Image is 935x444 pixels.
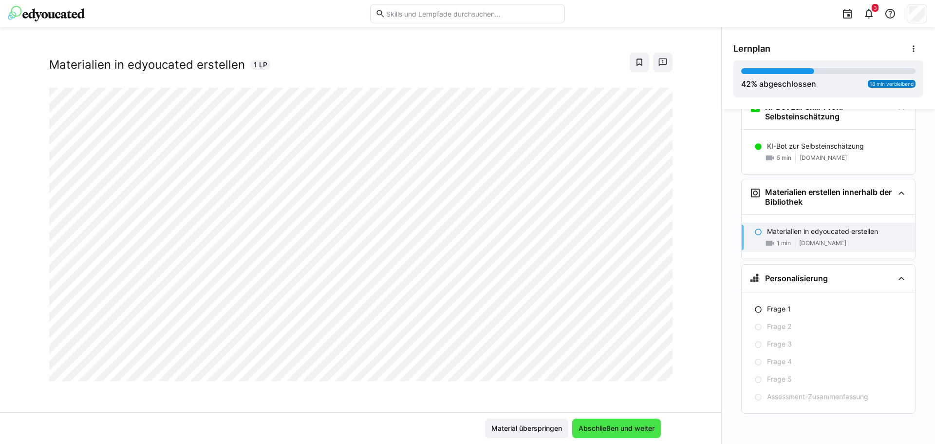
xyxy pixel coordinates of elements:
p: Frage 4 [767,357,792,367]
span: 1 LP [254,60,267,70]
button: Material überspringen [485,419,568,438]
h2: Materialien in edyoucated erstellen [49,58,245,72]
p: Frage 5 [767,374,792,384]
span: 42 [741,79,751,89]
span: [DOMAIN_NAME] [800,154,847,162]
span: 5 min [777,154,791,162]
h3: KI-Bot zur Skill-Profil Selbsteinschätzung [765,102,894,121]
p: Assessment-Zusammenfassung [767,392,868,402]
span: 18 min verbleibend [870,81,914,87]
p: Frage 3 [767,339,792,349]
span: Lernplan [733,43,770,54]
span: Material überspringen [490,424,563,433]
h3: Materialien erstellen innerhalb der Bibliothek [765,187,894,207]
span: 1 min [777,239,791,247]
span: [DOMAIN_NAME] [799,239,846,247]
h3: Personalisierung [765,273,828,283]
div: % abgeschlossen [741,78,816,90]
p: KI-Bot zur Selbsteinschätzung [767,141,864,151]
p: Frage 1 [767,304,791,314]
span: Abschließen und weiter [577,424,656,433]
p: Frage 2 [767,322,791,331]
span: 3 [874,5,877,11]
input: Skills und Lernpfade durchsuchen… [385,9,560,18]
p: Materialien in edyoucated erstellen [767,227,878,236]
button: Abschließen und weiter [572,419,661,438]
